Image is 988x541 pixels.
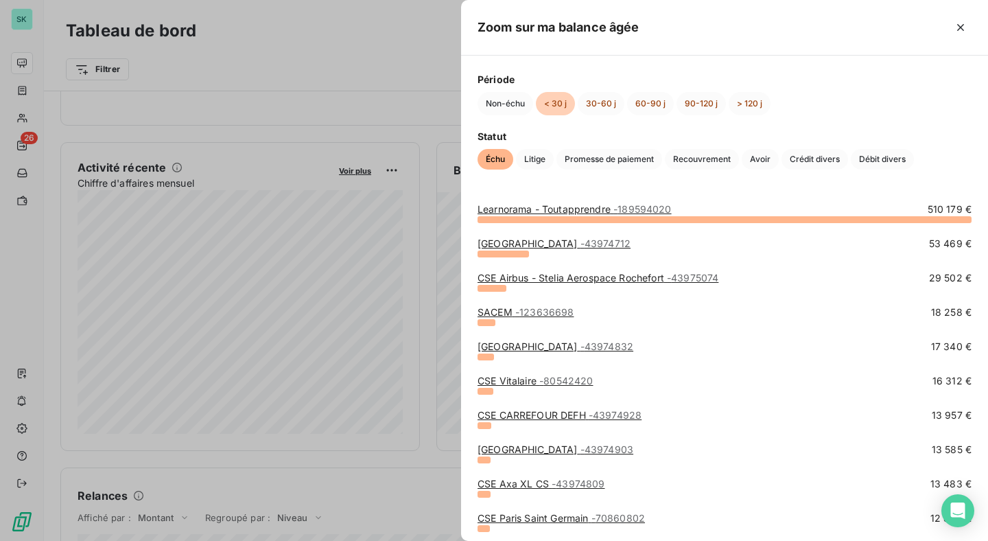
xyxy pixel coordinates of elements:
[478,238,631,249] a: [GEOGRAPHIC_DATA]
[742,149,779,170] button: Avoir
[931,306,972,319] span: 18 258 €
[478,478,604,490] a: CSE Axa XL CS
[478,129,972,143] span: Statut
[665,149,739,170] button: Recouvrement
[478,409,642,421] a: CSE CARREFOUR DEFH
[667,272,718,284] span: - 43975074
[536,92,575,115] button: < 30 j
[478,341,633,352] a: [GEOGRAPHIC_DATA]
[929,271,972,285] span: 29 502 €
[539,375,593,387] span: - 80542420
[478,306,574,318] a: SACEM
[930,477,972,491] span: 13 483 €
[930,511,972,525] span: 12 808 €
[627,92,674,115] button: 60-90 j
[578,92,624,115] button: 30-60 j
[478,203,672,215] a: Learnorama - Toutapprendre
[478,149,513,170] button: Échu
[478,512,645,524] a: CSE Paris Saint Germain
[478,272,718,284] a: CSE Airbus - Stelia Aerospace Rochefort
[591,512,645,524] span: - 70860802
[478,18,639,37] h5: Zoom sur ma balance âgée
[932,443,972,457] span: 13 585 €
[931,340,972,354] span: 17 340 €
[851,149,914,170] button: Débit divers
[552,478,604,490] span: - 43974809
[580,444,633,455] span: - 43974903
[478,92,533,115] button: Non-échu
[928,203,972,216] span: 510 179 €
[613,203,672,215] span: - 189594020
[932,408,972,422] span: 13 957 €
[515,306,574,318] span: - 123636698
[929,237,972,251] span: 53 469 €
[478,444,633,455] a: [GEOGRAPHIC_DATA]
[516,149,554,170] button: Litige
[677,92,726,115] button: 90-120 j
[478,375,593,387] a: CSE Vitalaire
[781,149,848,170] button: Crédit divers
[941,494,974,527] div: Open Intercom Messenger
[932,374,972,388] span: 16 312 €
[580,341,633,352] span: - 43974832
[580,238,631,249] span: - 43974712
[556,149,662,170] button: Promesse de paiement
[478,72,972,87] span: Période
[729,92,771,115] button: > 120 j
[589,409,642,421] span: - 43974928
